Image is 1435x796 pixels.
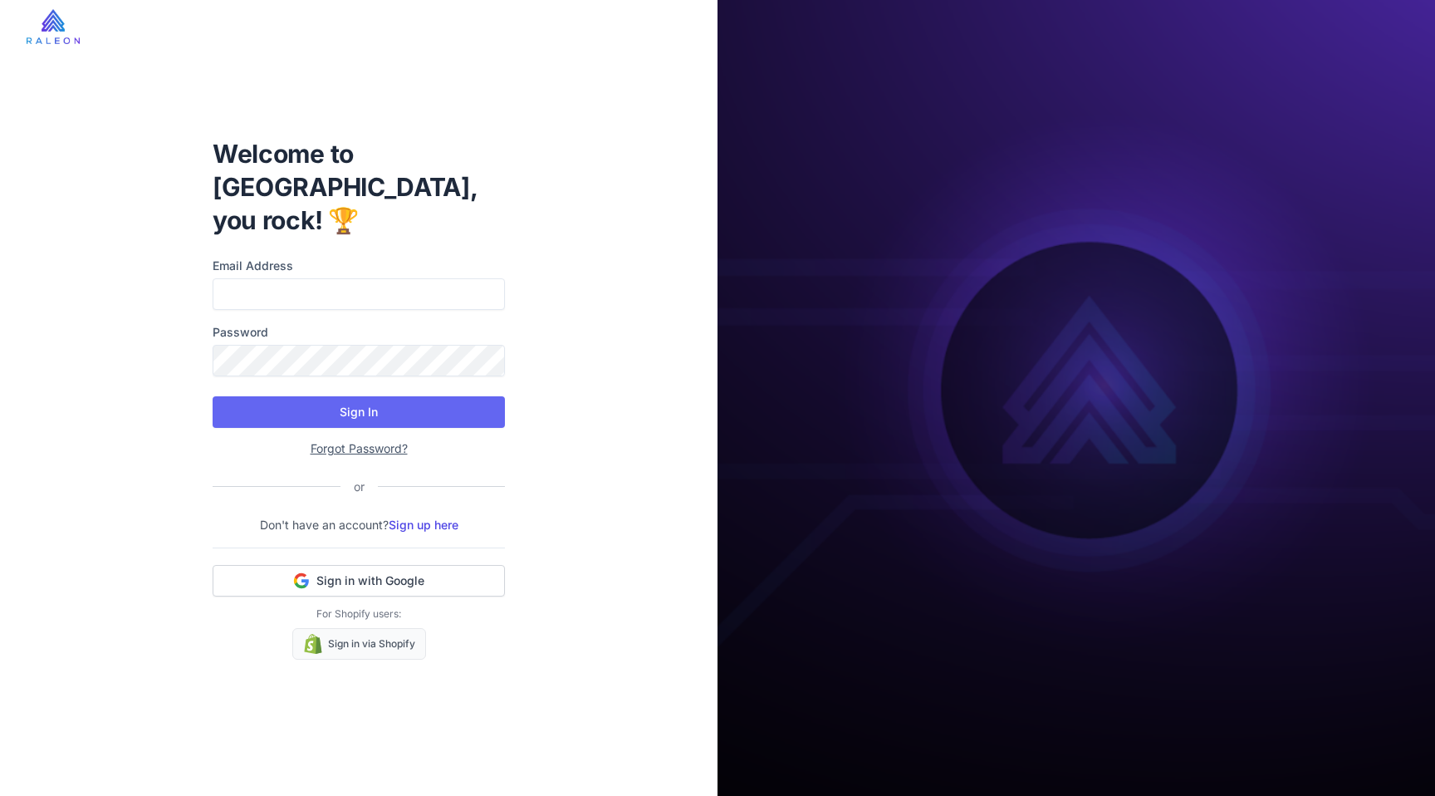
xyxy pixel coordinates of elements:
button: Sign In [213,396,505,428]
p: For Shopify users: [213,607,505,622]
button: Sign in with Google [213,565,505,597]
div: or [340,478,378,496]
a: Sign in via Shopify [292,628,426,660]
label: Email Address [213,257,505,275]
a: Forgot Password? [311,441,408,455]
label: Password [213,323,505,341]
a: Sign up here [389,518,458,532]
p: Don't have an account? [213,516,505,534]
img: raleon-logo-whitebg.9aac0268.jpg [27,9,80,44]
h1: Welcome to [GEOGRAPHIC_DATA], you rock! 🏆 [213,137,505,237]
span: Sign in with Google [316,572,424,589]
